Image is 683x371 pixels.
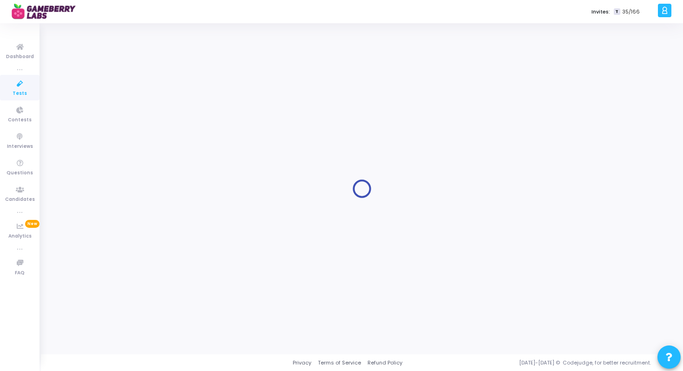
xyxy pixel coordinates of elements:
[591,8,610,16] label: Invites:
[6,53,34,61] span: Dashboard
[8,116,32,124] span: Contests
[13,90,27,98] span: Tests
[614,8,620,15] span: T
[8,232,32,240] span: Analytics
[7,169,33,177] span: Questions
[318,359,361,367] a: Terms of Service
[25,220,39,228] span: New
[622,8,640,16] span: 35/166
[5,196,35,204] span: Candidates
[12,2,81,21] img: logo
[293,359,311,367] a: Privacy
[402,359,671,367] div: [DATE]-[DATE] © Codejudge, for better recruitment.
[15,269,25,277] span: FAQ
[368,359,402,367] a: Refund Policy
[7,143,33,151] span: Interviews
